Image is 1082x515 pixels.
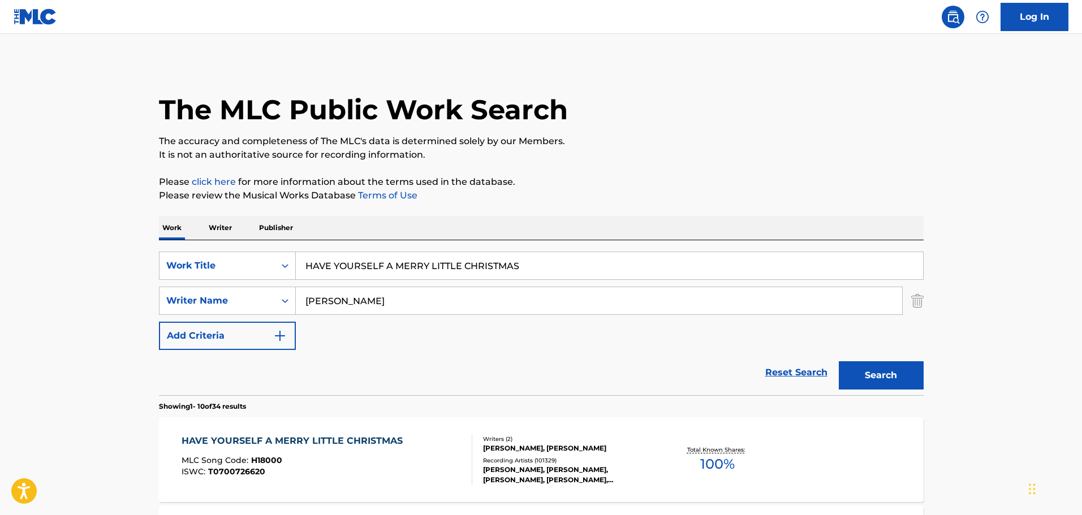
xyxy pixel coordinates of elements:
[483,435,654,443] div: Writers ( 2 )
[159,417,924,502] a: HAVE YOURSELF A MERRY LITTLE CHRISTMASMLC Song Code:H18000ISWC:T0700726620Writers (2)[PERSON_NAME...
[159,148,924,162] p: It is not an authoritative source for recording information.
[208,466,265,477] span: T0700726620
[251,455,282,465] span: H18000
[971,6,994,28] div: Help
[182,455,251,465] span: MLC Song Code :
[159,322,296,350] button: Add Criteria
[839,361,924,390] button: Search
[942,6,964,28] a: Public Search
[256,216,296,240] p: Publisher
[273,329,287,343] img: 9d2ae6d4665cec9f34b9.svg
[166,294,268,308] div: Writer Name
[483,456,654,465] div: Recording Artists ( 101329 )
[166,259,268,272] div: Work Title
[205,216,235,240] p: Writer
[483,465,654,485] div: [PERSON_NAME], [PERSON_NAME], [PERSON_NAME], [PERSON_NAME], [PERSON_NAME], [PERSON_NAME] & HIS OR...
[483,443,654,453] div: [PERSON_NAME], [PERSON_NAME]
[159,93,568,127] h1: The MLC Public Work Search
[911,287,924,315] img: Delete Criterion
[976,10,989,24] img: help
[1001,3,1068,31] a: Log In
[687,445,748,454] p: Total Known Shares:
[14,8,57,25] img: MLC Logo
[356,190,417,201] a: Terms of Use
[159,401,246,412] p: Showing 1 - 10 of 34 results
[159,189,924,202] p: Please review the Musical Works Database
[1029,472,1036,506] div: Drag
[192,176,236,187] a: click here
[700,454,735,474] span: 100 %
[182,434,408,448] div: HAVE YOURSELF A MERRY LITTLE CHRISTMAS
[159,216,185,240] p: Work
[1025,461,1082,515] iframe: Chat Widget
[760,360,833,385] a: Reset Search
[159,135,924,148] p: The accuracy and completeness of The MLC's data is determined solely by our Members.
[159,252,924,395] form: Search Form
[159,175,924,189] p: Please for more information about the terms used in the database.
[182,466,208,477] span: ISWC :
[946,10,960,24] img: search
